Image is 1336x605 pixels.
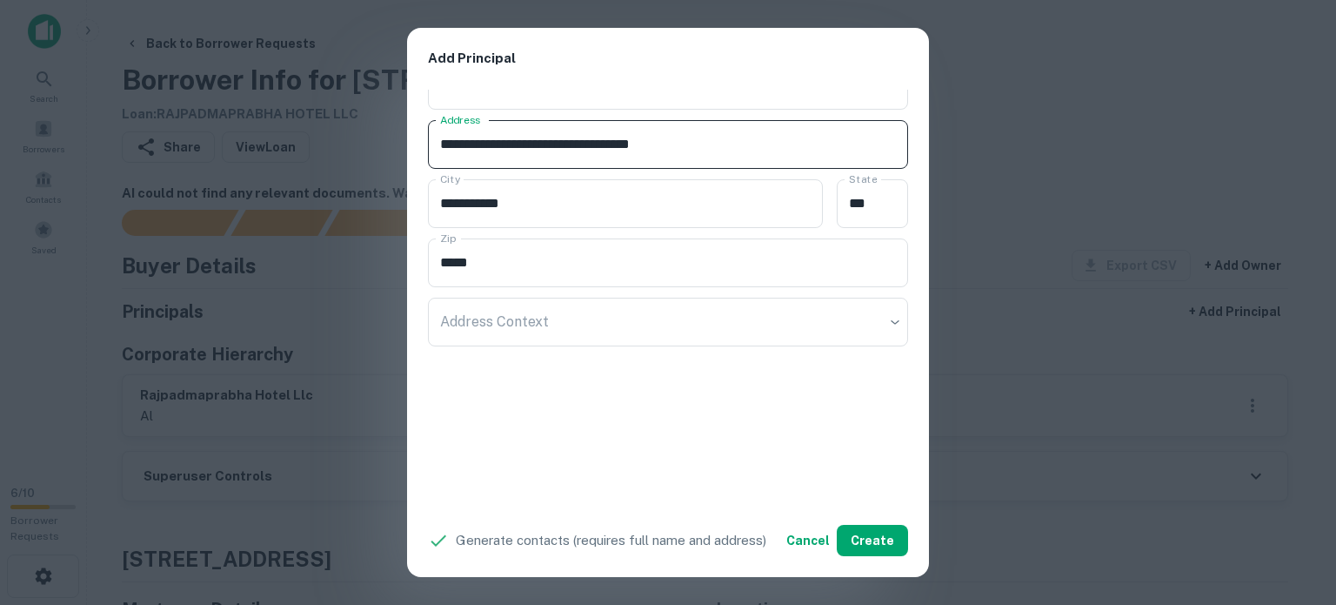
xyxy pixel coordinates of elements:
button: Cancel [779,525,837,556]
label: Address [440,112,480,127]
button: Create [837,525,908,556]
label: City [440,171,460,186]
label: State [849,171,877,186]
p: Generate contacts (requires full name and address) [456,530,766,551]
label: Zip [440,231,456,245]
iframe: Chat Widget [1249,466,1336,549]
div: ​ [428,298,908,346]
h2: Add Principal [407,28,929,90]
